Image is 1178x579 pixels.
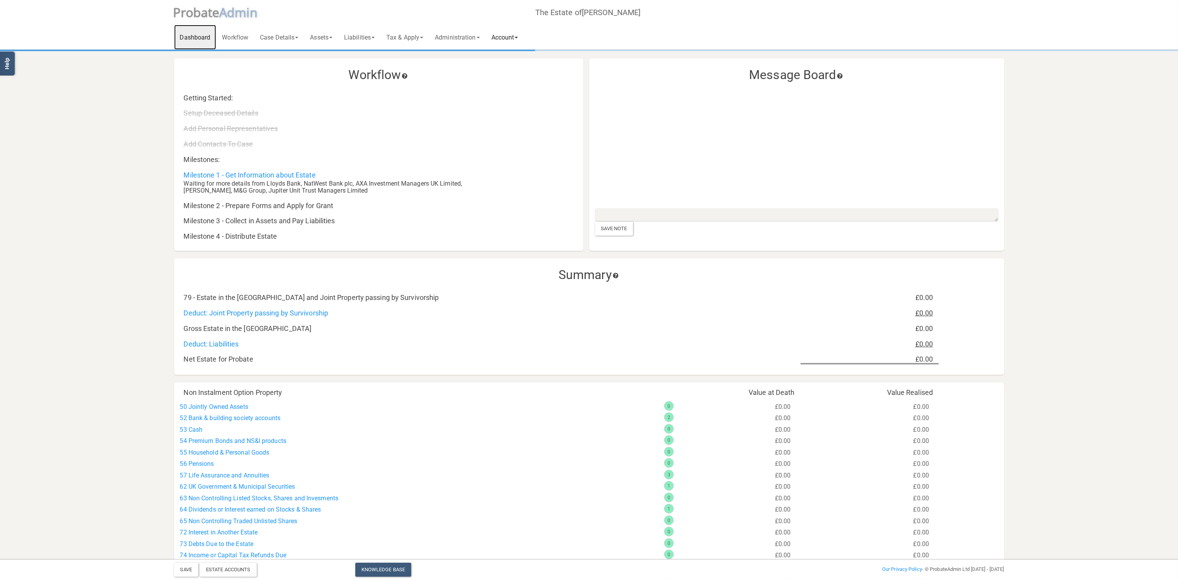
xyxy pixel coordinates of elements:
[178,355,801,363] div: Net Estate for Probate
[178,325,801,333] div: Gross Estate in the [GEOGRAPHIC_DATA]
[178,94,485,102] div: Getting Started:
[184,340,239,348] a: Deduct: Liabilities
[796,538,935,550] div: £0.00
[800,389,939,396] h5: Value Realised
[658,424,797,436] div: £0.00
[658,538,797,550] div: £0.00
[180,403,248,410] a: 50 Jointly Owned Assets
[338,25,381,50] a: Liabilities
[664,447,674,457] div: 0
[658,550,797,561] div: £0.00
[664,435,674,445] div: 0
[801,340,939,348] div: £0.00
[796,527,935,538] div: £0.00
[174,563,198,577] button: Save
[662,389,801,396] h5: Value at Death
[355,563,411,577] a: Knowledge Base
[381,25,429,50] a: Tax & Apply
[181,4,220,21] span: robate
[180,68,578,82] h3: Workflow
[180,506,321,513] a: 64 Dividends or Interest earned on Stocks & Shares
[658,401,797,413] div: £0.00
[219,4,258,21] span: A
[180,551,287,559] a: 74 Income or Capital Tax Refunds Due
[796,481,935,493] div: £0.00
[595,68,998,82] h3: Message Board
[180,483,295,490] a: 62 UK Government & Municipal Securities
[664,481,674,491] div: 1
[184,309,329,317] a: Deduct: Joint Property passing by Survivorship
[180,472,270,479] a: 57 Life Assurance and Annuities
[658,481,797,493] div: £0.00
[664,550,674,559] div: 0
[429,25,485,50] a: Administration
[796,515,935,527] div: £0.00
[180,268,998,282] h3: Summary
[801,294,939,302] div: £0.00
[180,540,254,548] a: 73 Debts Due to the Estate
[658,447,797,458] div: £0.00
[184,217,335,225] a: Milestone 3 - Collect in Assets and Pay Liabilities
[801,325,939,333] div: £0.00
[796,401,935,413] div: £0.00
[658,435,797,447] div: £0.00
[658,458,797,470] div: £0.00
[658,493,797,504] div: £0.00
[184,124,278,133] a: Add Personal Representatives
[184,109,258,117] a: Setup Deceased Details
[658,515,797,527] div: £0.00
[180,517,298,525] a: 65 Non Controlling Traded Unlisted Shares
[796,550,935,561] div: £0.00
[796,435,935,447] div: £0.00
[180,437,286,445] a: 54 Premium Bonds and NS&I products
[178,156,485,164] div: Milestones:
[796,447,935,458] div: £0.00
[664,504,674,514] div: 1
[796,504,935,515] div: £0.00
[664,493,674,502] div: 0
[664,470,674,479] div: 3
[664,538,674,548] div: 0
[664,401,674,411] div: 0
[664,515,674,525] div: 0
[184,232,277,240] a: Milestone 4 - Distribute Estate
[304,25,338,50] a: Assets
[801,309,939,317] div: £0.00
[180,414,281,422] a: 52 Bank & building society accounts
[595,222,633,236] div: Save Note
[796,424,935,436] div: £0.00
[173,4,220,21] span: P
[729,565,1010,574] div: - © ProbateAdmin Ltd [DATE] - [DATE]
[180,426,203,433] a: 53 Cash
[658,527,797,538] div: £0.00
[180,529,258,536] a: 72 Interest in Another Estate
[184,202,334,210] a: Milestone 2 - Prepare Forms and Apply for Grant
[658,470,797,481] div: £0.00
[664,458,674,468] div: 0
[180,495,339,502] a: 63 Non Controlling Listed Stocks, Shares and Invesments
[178,389,662,396] h5: Non Instalment Option Property
[796,493,935,504] div: £0.00
[184,171,316,179] a: Milestone 1 - Get Information about Estate
[184,179,479,194] div: Waiting for more details from Lloyds Bank, NatWest Bank plc, AXA Investment Managers UK Limited, ...
[216,25,254,50] a: Workflow
[796,470,935,481] div: £0.00
[658,504,797,515] div: £0.00
[796,458,935,470] div: £0.00
[227,4,257,21] span: dmin
[882,566,922,572] a: Our Privacy Policy
[178,294,801,302] div: 79 - Estate in the [GEOGRAPHIC_DATA] and Joint Property passing by Survivorship
[801,355,939,364] div: £0.00
[796,412,935,424] div: £0.00
[664,424,674,434] div: 0
[658,412,797,424] div: £0.00
[200,563,257,577] div: Estate Accounts
[486,25,524,50] a: Account
[174,25,216,50] a: Dashboard
[180,460,214,467] a: 56 Pensions
[184,140,253,148] a: Add Contacts To Case
[664,527,674,536] div: 0
[180,449,270,456] a: 55 Household & Personal Goods
[664,412,674,422] div: 2
[254,25,304,50] a: Case Details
